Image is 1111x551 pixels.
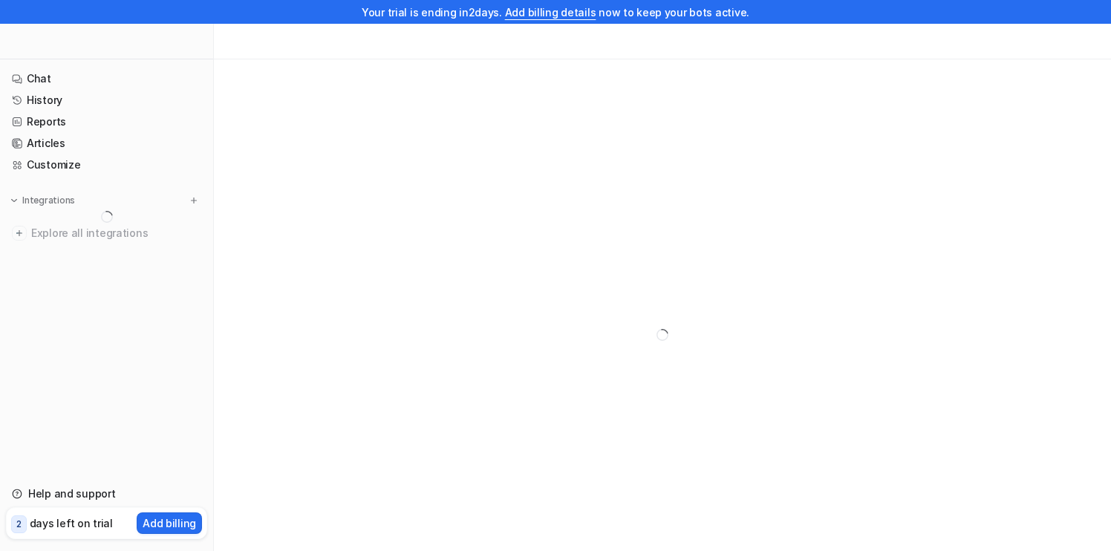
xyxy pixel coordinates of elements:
a: Add billing details [505,6,596,19]
p: days left on trial [30,515,113,531]
p: Add billing [143,515,196,531]
p: Integrations [22,195,75,206]
img: expand menu [9,195,19,206]
a: History [6,90,207,111]
a: Articles [6,133,207,154]
a: Reports [6,111,207,132]
a: Help and support [6,483,207,504]
a: Chat [6,68,207,89]
button: Integrations [6,193,79,208]
img: explore all integrations [12,226,27,241]
a: Customize [6,154,207,175]
span: Explore all integrations [31,221,201,245]
p: 2 [16,518,22,531]
button: Add billing [137,512,202,534]
a: Explore all integrations [6,223,207,244]
img: menu_add.svg [189,195,199,206]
